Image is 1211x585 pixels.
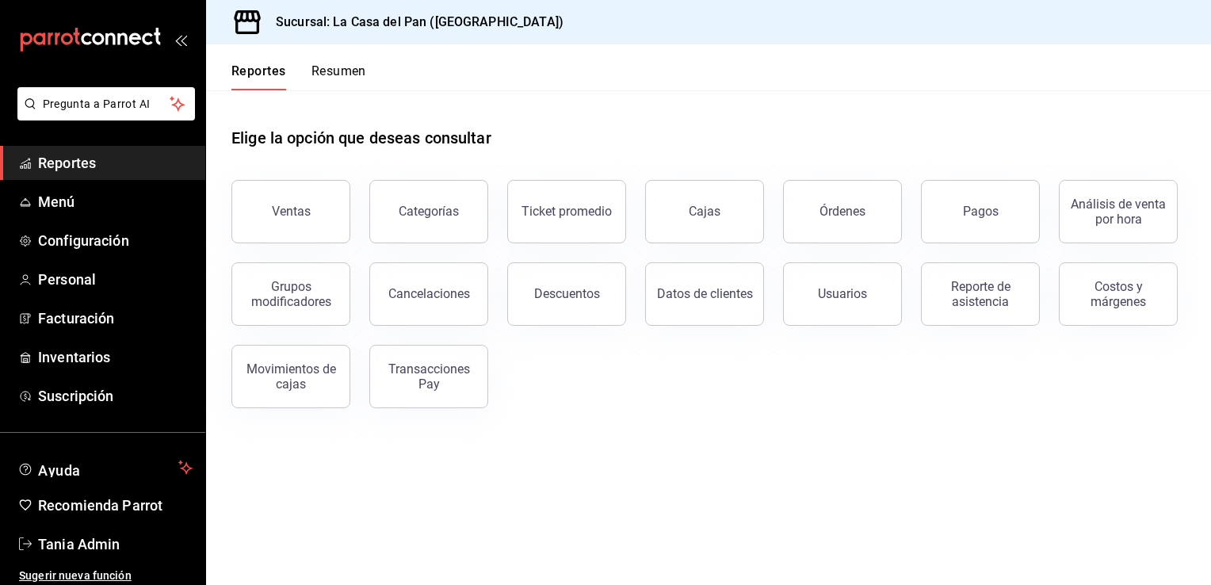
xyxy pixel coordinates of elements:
button: Grupos modificadores [231,262,350,326]
h1: Elige la opción que deseas consultar [231,126,491,150]
div: Usuarios [818,286,867,301]
div: Grupos modificadores [242,279,340,309]
span: Pregunta a Parrot AI [43,96,170,113]
button: Pagos [921,180,1040,243]
div: Reporte de asistencia [931,279,1030,309]
div: Costos y márgenes [1069,279,1167,309]
span: Inventarios [38,346,193,368]
div: Pagos [963,204,999,219]
span: Recomienda Parrot [38,495,193,516]
button: Análisis de venta por hora [1059,180,1178,243]
span: Suscripción [38,385,193,407]
span: Ayuda [38,458,172,477]
button: Costos y márgenes [1059,262,1178,326]
span: Tania Admin [38,533,193,555]
span: Menú [38,191,193,212]
div: Cajas [689,202,721,221]
div: Descuentos [534,286,600,301]
button: Ventas [231,180,350,243]
span: Configuración [38,230,193,251]
a: Pregunta a Parrot AI [11,107,195,124]
button: Transacciones Pay [369,345,488,408]
button: open_drawer_menu [174,33,187,46]
span: Reportes [38,152,193,174]
h3: Sucursal: La Casa del Pan ([GEOGRAPHIC_DATA]) [263,13,563,32]
button: Descuentos [507,262,626,326]
button: Reporte de asistencia [921,262,1040,326]
button: Órdenes [783,180,902,243]
div: Análisis de venta por hora [1069,197,1167,227]
a: Cajas [645,180,764,243]
button: Usuarios [783,262,902,326]
button: Datos de clientes [645,262,764,326]
button: Resumen [311,63,366,90]
span: Personal [38,269,193,290]
button: Pregunta a Parrot AI [17,87,195,120]
span: Sugerir nueva función [19,568,193,584]
div: Categorías [399,204,459,219]
div: Órdenes [819,204,865,219]
div: Ventas [272,204,311,219]
div: Datos de clientes [657,286,753,301]
div: navigation tabs [231,63,366,90]
div: Movimientos de cajas [242,361,340,392]
button: Movimientos de cajas [231,345,350,408]
div: Transacciones Pay [380,361,478,392]
button: Cancelaciones [369,262,488,326]
span: Facturación [38,308,193,329]
div: Ticket promedio [521,204,612,219]
button: Reportes [231,63,286,90]
button: Categorías [369,180,488,243]
div: Cancelaciones [388,286,470,301]
button: Ticket promedio [507,180,626,243]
